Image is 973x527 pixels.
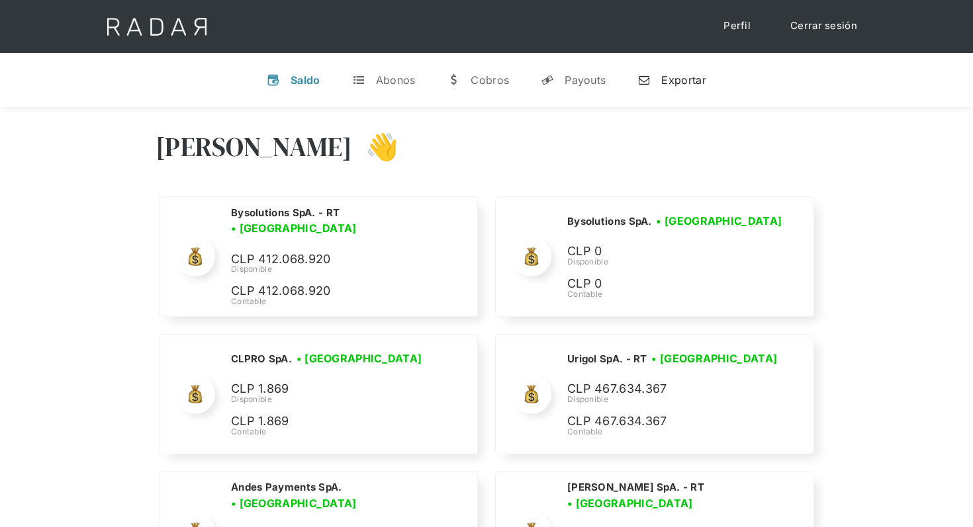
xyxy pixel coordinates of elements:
div: y [541,73,554,87]
p: CLP 1.869 [231,380,430,399]
h3: • [GEOGRAPHIC_DATA] [656,213,782,229]
div: Abonos [376,73,416,87]
h2: Urigol SpA. - RT [567,352,647,366]
div: Contable [231,426,430,438]
div: Disponible [231,263,461,275]
div: Cobros [471,73,509,87]
div: Contable [231,296,461,307]
p: CLP 1.869 [231,412,430,431]
h3: • [GEOGRAPHIC_DATA] [297,350,422,366]
p: CLP 412.068.920 [231,250,430,269]
div: Contable [567,288,786,300]
div: Payouts [565,73,606,87]
h2: Bysolutions SpA. [567,215,652,228]
h2: [PERSON_NAME] SpA. - RT [567,481,704,494]
h2: Bysolutions SpA. - RT [231,206,340,220]
div: w [447,73,460,87]
p: CLP 467.634.367 [567,380,766,399]
p: CLP 0 [567,242,766,261]
div: Disponible [567,393,782,405]
p: CLP 467.634.367 [567,412,766,431]
div: v [267,73,280,87]
h3: [PERSON_NAME] [156,130,352,163]
div: Disponible [567,256,786,268]
h2: CLPRO SpA. [231,352,292,366]
h3: 👋 [352,130,398,163]
div: Disponible [231,393,430,405]
h2: Andes Payments SpA. [231,481,342,494]
p: CLP 0 [567,274,766,294]
div: Exportar [661,73,706,87]
a: Perfil [710,13,764,39]
div: n [637,73,651,87]
h3: • [GEOGRAPHIC_DATA] [651,350,777,366]
div: Saldo [291,73,320,87]
h3: • [GEOGRAPHIC_DATA] [567,495,693,511]
div: t [352,73,365,87]
h3: • [GEOGRAPHIC_DATA] [231,495,357,511]
a: Cerrar sesión [777,13,870,39]
p: CLP 412.068.920 [231,282,430,301]
div: Contable [567,426,782,438]
h3: • [GEOGRAPHIC_DATA] [231,220,357,236]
